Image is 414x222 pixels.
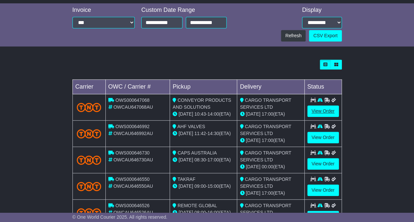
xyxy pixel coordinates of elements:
div: - (ETA) [173,130,234,137]
span: CARGO TRANSPORT SERVICES LTD [240,97,291,110]
span: [DATE] [179,210,193,215]
span: 16:00 [207,210,219,215]
a: View Order [307,158,339,170]
span: OWS000646550 [115,177,150,182]
span: [DATE] [246,164,260,169]
span: CARGO TRANSPORT SERVICES LTD [240,150,291,162]
button: Refresh [281,30,306,42]
span: [DATE] [179,111,193,117]
a: View Order [307,132,339,143]
span: OWS000646526 [115,203,150,208]
td: Delivery [237,80,304,94]
div: Display [302,7,342,14]
span: [DATE] [179,157,193,162]
img: TNT_Domestic.png [77,208,101,217]
span: 08:30 [194,157,206,162]
span: [DATE] [179,183,193,189]
span: 14:00 [207,111,219,117]
span: OWS000646730 [115,150,150,155]
span: © One World Courier 2025. All rights reserved. [72,214,168,220]
span: OWCAU646550AU [113,183,153,189]
div: - (ETA) [173,156,234,163]
a: View Order [307,184,339,196]
span: CARGO TRANSPORT SERVICES LTD [240,124,291,136]
a: CSV Export [309,30,342,42]
img: TNT_Domestic.png [77,182,101,191]
span: CONVEYOR PRODUCTS AND SOLUTIONS [173,97,231,110]
span: OWCAU646992AU [113,131,153,136]
span: OWCAU647068AU [113,104,153,110]
div: (ETA) [240,190,301,197]
span: REMOTE GLOBAL [178,203,217,208]
td: Carrier [72,80,105,94]
td: Status [304,80,342,94]
span: OWS000647068 [115,97,150,103]
span: 17:00 [207,157,219,162]
div: Invoice [72,7,135,14]
span: 11:42 [194,131,206,136]
span: CARGO TRANSPORT SERVICES LTD [240,203,291,215]
div: - (ETA) [173,209,234,216]
span: CAPS AUSTRALIA [178,150,217,155]
span: 17:00 [262,138,273,143]
div: Custom Date Range [141,7,227,14]
td: OWC / Carrier # [105,80,170,94]
div: (ETA) [240,163,301,170]
span: 17:00 [262,111,273,117]
span: OWCAU646526AU [113,210,153,215]
img: TNT_Domestic.png [77,103,101,112]
span: 08:00 [194,210,206,215]
span: AHF VALVES [177,124,205,129]
span: [DATE] [179,131,193,136]
span: [DATE] [246,190,260,196]
img: TNT_Domestic.png [77,155,101,164]
span: 10:43 [194,111,206,117]
span: 09:00 [194,183,206,189]
span: [DATE] [246,138,260,143]
span: OWS000646992 [115,124,150,129]
span: 15:00 [207,183,219,189]
span: TAKRAF [178,177,195,182]
span: 17:00 [262,190,273,196]
span: [DATE] [246,111,260,117]
span: 00:00 [262,164,273,169]
span: OWCAU646730AU [113,157,153,162]
span: CARGO TRANSPORT SERVICES LTD [240,177,291,189]
div: - (ETA) [173,111,234,118]
a: View Order [307,105,339,117]
img: TNT_Domestic.png [77,129,101,138]
td: Pickup [170,80,237,94]
span: 14:30 [207,131,219,136]
div: (ETA) [240,111,301,118]
div: (ETA) [240,137,301,144]
div: - (ETA) [173,183,234,190]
